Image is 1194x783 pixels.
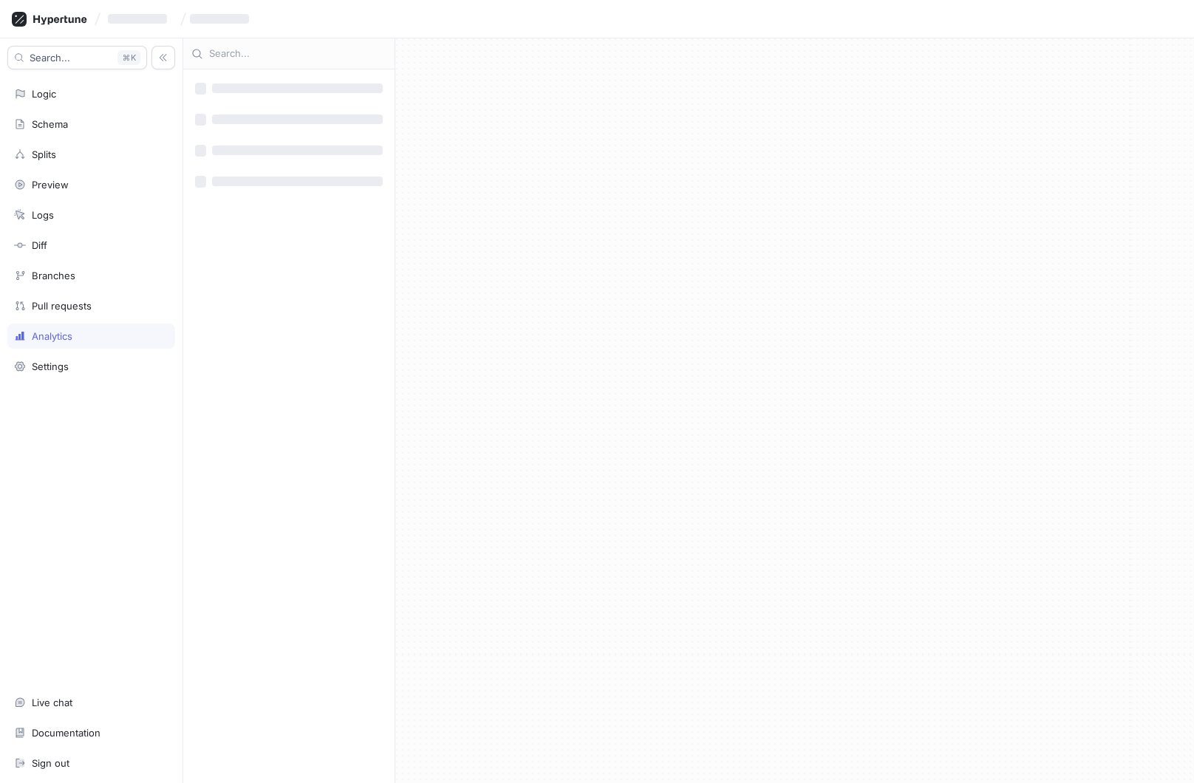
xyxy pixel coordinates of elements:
[195,145,206,157] span: ‌
[32,239,47,251] div: Diff
[212,114,383,124] span: ‌
[195,176,206,188] span: ‌
[32,179,69,191] div: Preview
[32,270,75,281] div: Branches
[212,177,383,186] span: ‌
[30,53,70,62] span: Search...
[32,757,69,769] div: Sign out
[32,697,72,708] div: Live chat
[108,14,167,24] span: ‌
[117,50,140,65] div: K
[32,727,100,739] div: Documentation
[32,209,54,221] div: Logs
[212,83,383,93] span: ‌
[195,114,206,126] span: ‌
[32,118,68,130] div: Schema
[7,46,147,69] button: Search...K
[190,14,249,24] span: ‌
[32,330,72,342] div: Analytics
[32,88,56,100] div: Logic
[102,7,179,31] button: ‌
[212,146,383,155] span: ‌
[32,148,56,160] div: Splits
[32,300,92,312] div: Pull requests
[209,47,386,61] input: Search...
[32,360,69,372] div: Settings
[7,720,175,745] a: Documentation
[195,83,206,95] span: ‌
